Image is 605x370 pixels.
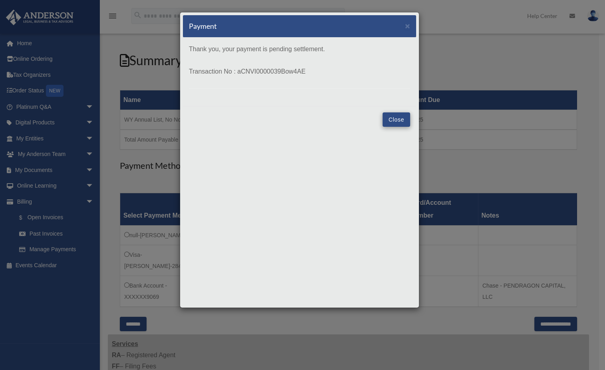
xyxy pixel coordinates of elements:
[405,22,410,30] button: Close
[189,44,410,55] p: Thank you, your payment is pending settlement.
[405,21,410,30] span: ×
[189,66,410,77] p: Transaction No : aCNVI0000039Bow4AE
[383,112,410,127] button: Close
[189,21,217,31] h5: Payment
